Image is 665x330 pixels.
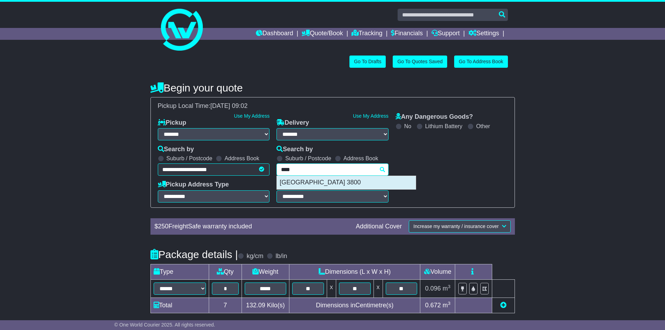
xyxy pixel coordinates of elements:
td: Kilo(s) [242,298,289,313]
td: Type [150,264,209,279]
label: Search by [158,146,194,153]
td: Dimensions in Centimetre(s) [289,298,420,313]
span: Increase my warranty / insurance cover [413,223,498,229]
span: 250 [158,223,169,230]
span: m [443,285,451,292]
label: No [404,123,411,130]
td: Volume [420,264,455,279]
sup: 3 [448,284,451,289]
label: Suburb / Postcode [285,155,331,162]
span: 0.096 [425,285,441,292]
label: Pickup [158,119,186,127]
a: Quote/Book [302,28,343,40]
span: © One World Courier 2025. All rights reserved. [114,322,215,328]
span: 0.672 [425,302,441,309]
a: Support [431,28,460,40]
a: Financials [391,28,423,40]
label: Search by [276,146,313,153]
sup: 3 [448,301,451,306]
button: Increase my warranty / insurance cover [409,220,510,233]
td: Weight [242,264,289,279]
label: kg/cm [246,252,263,260]
a: Use My Address [353,113,389,119]
label: Any Dangerous Goods? [396,113,473,121]
h4: Begin your quote [150,82,515,94]
label: Delivery [276,119,309,127]
a: Go To Address Book [454,56,508,68]
span: 132.09 [246,302,265,309]
td: Total [150,298,209,313]
div: Pickup Local Time: [154,102,511,110]
td: Dimensions (L x W x H) [289,264,420,279]
a: Add new item [500,302,507,309]
td: x [374,279,383,298]
td: Qty [209,264,242,279]
label: Suburb / Postcode [167,155,213,162]
label: Lithium Battery [425,123,463,130]
span: m [443,302,451,309]
div: Additional Cover [352,223,405,230]
a: Use My Address [234,113,269,119]
span: [DATE] 09:02 [210,102,248,109]
a: Tracking [352,28,382,40]
div: $ FreightSafe warranty included [151,223,353,230]
label: Other [476,123,490,130]
td: 7 [209,298,242,313]
h4: Package details | [150,249,238,260]
a: Go To Quotes Saved [393,56,447,68]
label: Address Book [224,155,259,162]
td: x [327,279,336,298]
div: [GEOGRAPHIC_DATA] 3800 [277,176,416,189]
label: Address Book [343,155,378,162]
a: Settings [468,28,499,40]
label: Pickup Address Type [158,181,229,189]
label: lb/in [275,252,287,260]
a: Go To Drafts [349,56,386,68]
a: Dashboard [256,28,293,40]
